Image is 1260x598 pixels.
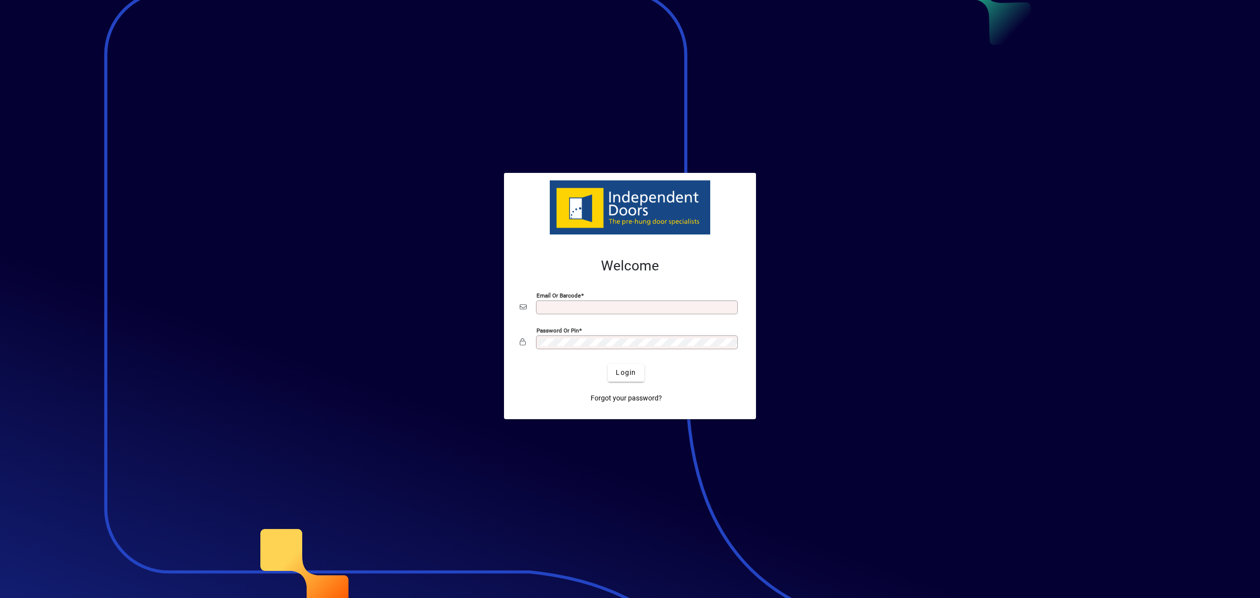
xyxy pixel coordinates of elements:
button: Login [608,364,644,382]
a: Forgot your password? [587,390,666,407]
h2: Welcome [520,258,740,274]
span: Forgot your password? [591,393,662,403]
span: Login [616,367,636,378]
mat-label: Password or Pin [536,327,579,333]
mat-label: Email or Barcode [536,292,581,299]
